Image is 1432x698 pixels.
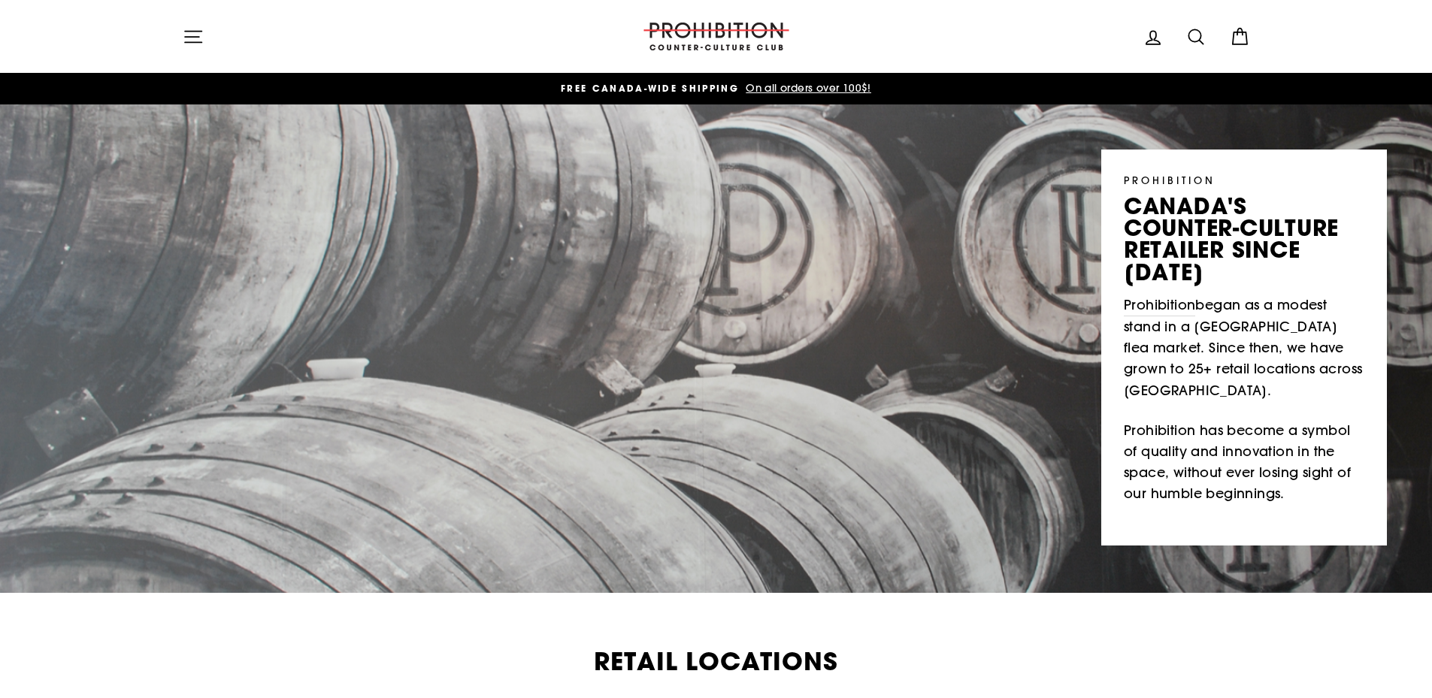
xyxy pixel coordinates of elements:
span: On all orders over 100$! [742,81,871,95]
a: Prohibition [1124,295,1195,316]
a: FREE CANADA-WIDE SHIPPING On all orders over 100$! [186,80,1246,97]
p: PROHIBITION [1124,172,1364,188]
img: PROHIBITION COUNTER-CULTURE CLUB [641,23,792,50]
span: FREE CANADA-WIDE SHIPPING [561,82,739,95]
p: Prohibition has become a symbol of quality and innovation in the space, without ever losing sight... [1124,420,1364,505]
h2: Retail Locations [183,649,1250,674]
p: canada's counter-culture retailer since [DATE] [1124,195,1364,283]
p: began as a modest stand in a [GEOGRAPHIC_DATA] flea market. Since then, we have grown to 25+ reta... [1124,295,1364,401]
